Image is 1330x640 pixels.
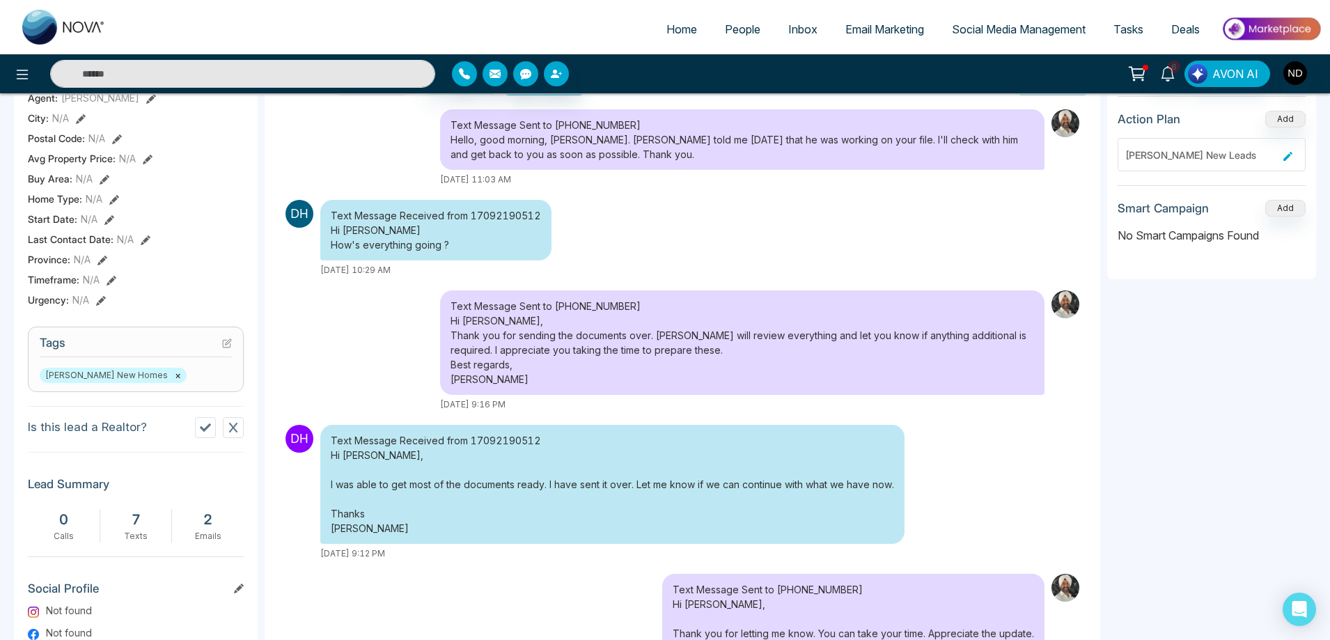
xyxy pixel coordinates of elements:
span: N/A [117,232,134,247]
span: N/A [76,171,93,186]
span: N/A [119,151,136,166]
span: Not found [46,603,92,618]
div: Open Intercom Messenger [1283,593,1316,626]
img: Sender [1051,574,1079,602]
span: N/A [83,272,100,287]
div: 2 [179,509,237,530]
p: No Smart Campaigns Found [1118,227,1306,244]
div: Emails [179,530,237,543]
img: User Avatar [1283,61,1307,85]
a: Social Media Management [938,16,1100,42]
div: 0 [35,509,93,530]
div: Text Message Received from 17092190512 Hi [PERSON_NAME] How's everything going ? [320,200,551,260]
span: N/A [52,111,69,125]
img: Lead Flow [1188,64,1207,84]
a: Home [652,16,711,42]
span: Province : [28,252,70,267]
span: Home Type : [28,192,82,206]
img: Nova CRM Logo [22,10,106,45]
span: N/A [72,292,89,307]
span: Not found [46,625,92,640]
img: Facebook Logo [28,629,39,640]
span: Home [666,22,697,36]
span: [PERSON_NAME] New Homes [40,368,187,383]
span: 6 [1168,61,1180,73]
a: People [711,16,774,42]
button: × [175,369,181,382]
div: Text Message Sent to [PHONE_NUMBER] Hi [PERSON_NAME], Thank you for sending the documents over. [... [440,290,1045,395]
span: Start Date : [28,212,77,226]
img: Market-place.gif [1221,13,1322,45]
h3: Social Profile [28,582,244,602]
a: Inbox [774,16,831,42]
span: Inbox [788,22,817,36]
span: Email Marketing [845,22,924,36]
div: [PERSON_NAME] New Leads [1125,148,1278,162]
span: Social Media Management [952,22,1086,36]
h3: Lead Summary [28,477,244,498]
a: Tasks [1100,16,1157,42]
span: Deals [1171,22,1200,36]
div: [DATE] 11:03 AM [440,173,1045,186]
span: Tasks [1113,22,1143,36]
div: Text Message Received from 17092190512 Hi [PERSON_NAME], I was able to get most of the documents ... [320,425,905,544]
div: Text Message Sent to [PHONE_NUMBER] Hello, good morning, [PERSON_NAME]. [PERSON_NAME] told me [DA... [440,109,1045,170]
span: N/A [81,212,97,226]
button: AVON AI [1184,61,1270,87]
div: [DATE] 9:16 PM [440,398,1045,411]
span: N/A [86,192,102,206]
span: [PERSON_NAME] [61,91,139,105]
span: AVON AI [1212,65,1258,82]
img: Sender [1051,290,1079,318]
h3: Smart Campaign [1118,201,1209,215]
img: Sender [285,200,313,228]
button: Add [1265,200,1306,217]
div: [DATE] 9:12 PM [320,547,905,560]
a: Email Marketing [831,16,938,42]
div: 7 [107,509,165,530]
span: N/A [88,131,105,146]
span: N/A [74,252,91,267]
img: Sender [285,425,313,453]
button: Add [1265,111,1306,127]
span: People [725,22,760,36]
span: City : [28,111,49,125]
h3: Action Plan [1118,112,1180,126]
a: Deals [1157,16,1214,42]
p: Is this lead a Realtor? [28,419,147,437]
div: Calls [35,530,93,543]
span: Urgency : [28,292,69,307]
div: [DATE] 10:29 AM [320,264,551,276]
img: Instagram Logo [28,607,39,618]
span: Agent: [28,91,58,105]
img: Sender [1051,109,1079,137]
span: Timeframe : [28,272,79,287]
span: Last Contact Date : [28,232,114,247]
a: 6 [1151,61,1184,85]
div: Texts [107,530,165,543]
span: Postal Code : [28,131,85,146]
span: Avg Property Price : [28,151,116,166]
h3: Tags [40,336,232,357]
span: Buy Area : [28,171,72,186]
